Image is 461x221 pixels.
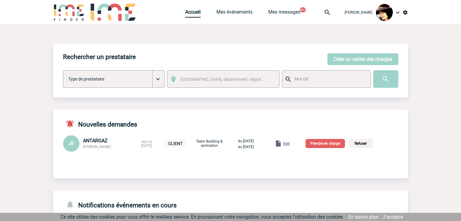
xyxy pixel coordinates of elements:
span: au [DATE] [238,145,254,149]
span: [PERSON_NAME] [83,145,111,149]
span: [GEOGRAPHIC_DATA], département, région... [181,77,265,82]
button: 99+ [300,7,306,12]
a: Mes événements [216,9,252,18]
a: Accueil [185,9,201,18]
a: En savoir plus [348,214,378,220]
p: Refuser [349,139,373,148]
h4: Nouvelles demandes [63,119,137,128]
span: JB [68,140,74,146]
img: notifications-24-px-g.png [65,200,78,209]
img: folder.png [275,140,282,147]
span: ANTARGAZ [83,138,108,143]
a: J'accepte [383,214,403,220]
span: reçu le [DATE] [141,140,152,148]
span: Voir [283,141,290,146]
input: Mot clé [293,75,365,83]
p: Prendre en charge [306,139,345,148]
img: IME-Finder [53,4,85,21]
span: [PERSON_NAME] [345,10,372,15]
h4: Notifications événements en cours [63,200,177,209]
a: Voir [260,140,291,146]
span: du [DATE] [238,139,254,143]
h4: Rechercher un prestataire [63,53,136,61]
a: Mes messages [268,9,300,18]
input: Submit [373,70,398,88]
p: CLIENT [165,140,185,147]
img: 101023-0.jpg [376,4,393,21]
p: Team Building & animation [194,139,225,148]
span: Ce site utilise des cookies pour vous offrir le meilleur service. En poursuivant votre navigation... [61,214,344,220]
img: notifications-active-24-px-r.png [65,119,78,128]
